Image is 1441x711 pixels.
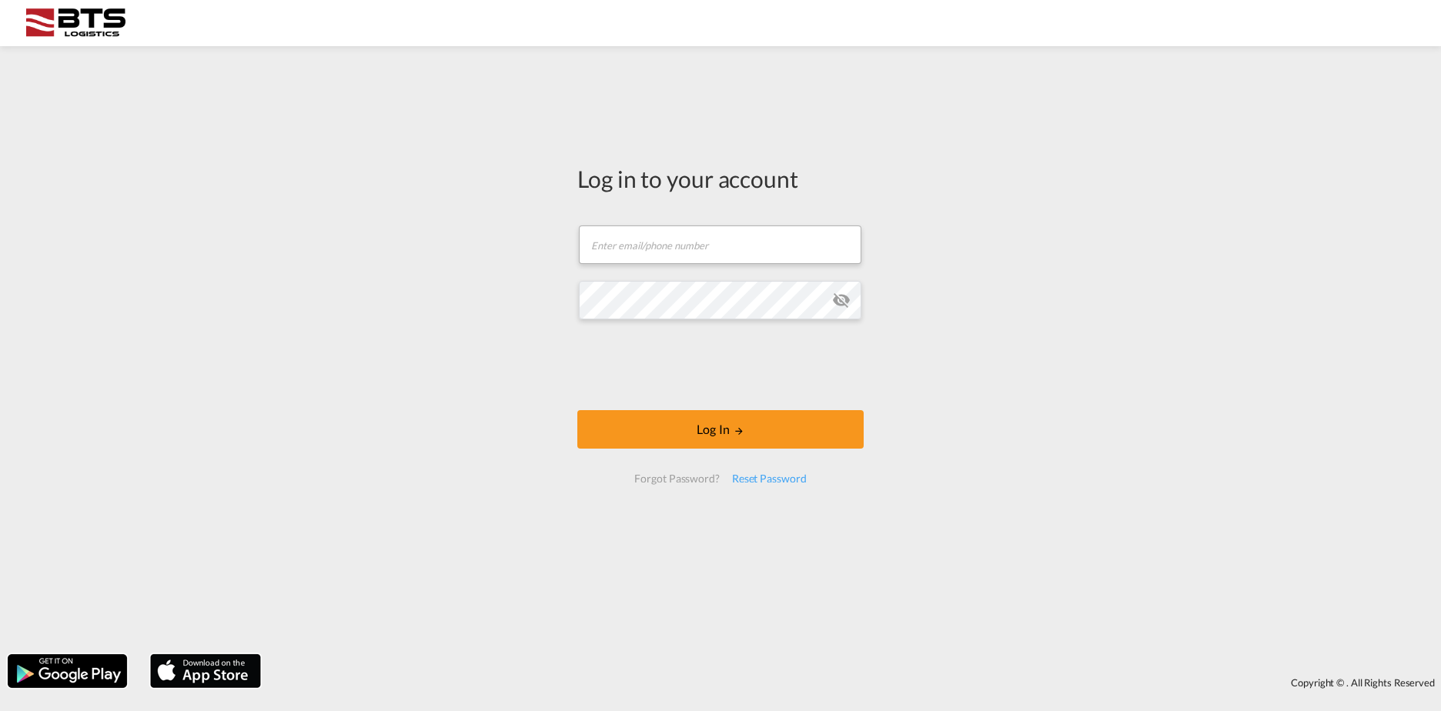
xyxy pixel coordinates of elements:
[6,653,129,689] img: google.png
[726,465,813,492] div: Reset Password
[832,291,851,309] md-icon: icon-eye-off
[269,669,1441,696] div: Copyright © . All Rights Reserved
[577,410,864,449] button: LOGIN
[577,162,864,195] div: Log in to your account
[149,653,262,689] img: apple.png
[579,225,861,264] input: Enter email/phone number
[628,465,725,492] div: Forgot Password?
[23,6,127,41] img: cdcc71d0be7811ed9adfbf939d2aa0e8.png
[603,335,838,395] iframe: reCAPTCHA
